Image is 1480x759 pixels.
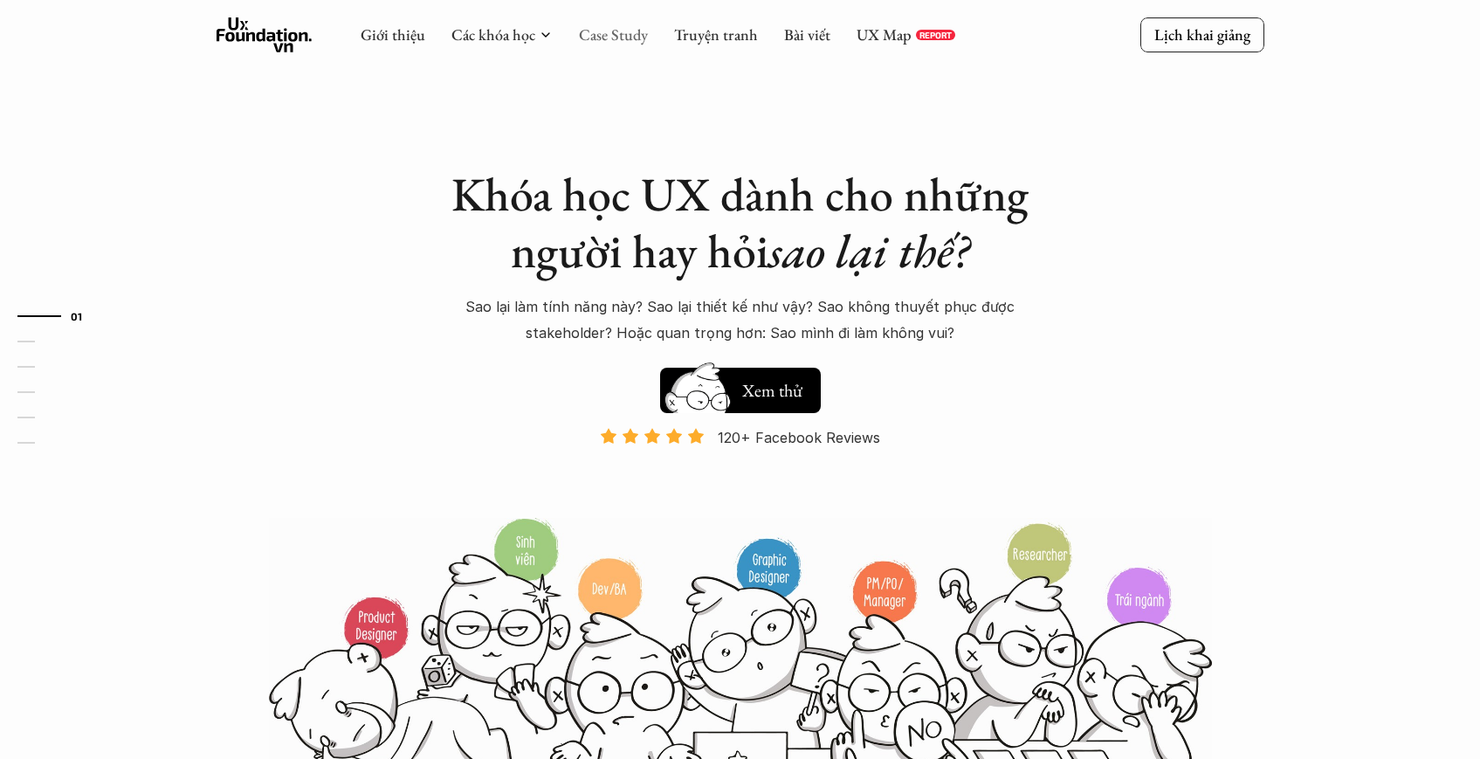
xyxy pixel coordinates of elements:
a: 120+ Facebook Reviews [585,427,896,515]
a: Lịch khai giảng [1140,17,1264,52]
a: REPORT [916,30,955,40]
a: UX Map [857,24,912,45]
em: sao lại thế? [768,220,969,281]
p: 120+ Facebook Reviews [718,424,880,451]
p: Lịch khai giảng [1154,24,1250,45]
h1: Khóa học UX dành cho những người hay hỏi [435,166,1046,279]
a: Case Study [579,24,648,45]
a: Giới thiệu [361,24,425,45]
p: Sao lại làm tính năng này? Sao lại thiết kế như vậy? Sao không thuyết phục được stakeholder? Hoặc... [435,293,1046,347]
a: Xem thử [660,359,821,413]
p: REPORT [919,30,952,40]
a: Truyện tranh [674,24,758,45]
strong: 01 [71,310,83,322]
h5: Xem thử [742,378,802,403]
a: Bài viết [784,24,830,45]
a: 01 [17,306,100,327]
a: Các khóa học [451,24,535,45]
